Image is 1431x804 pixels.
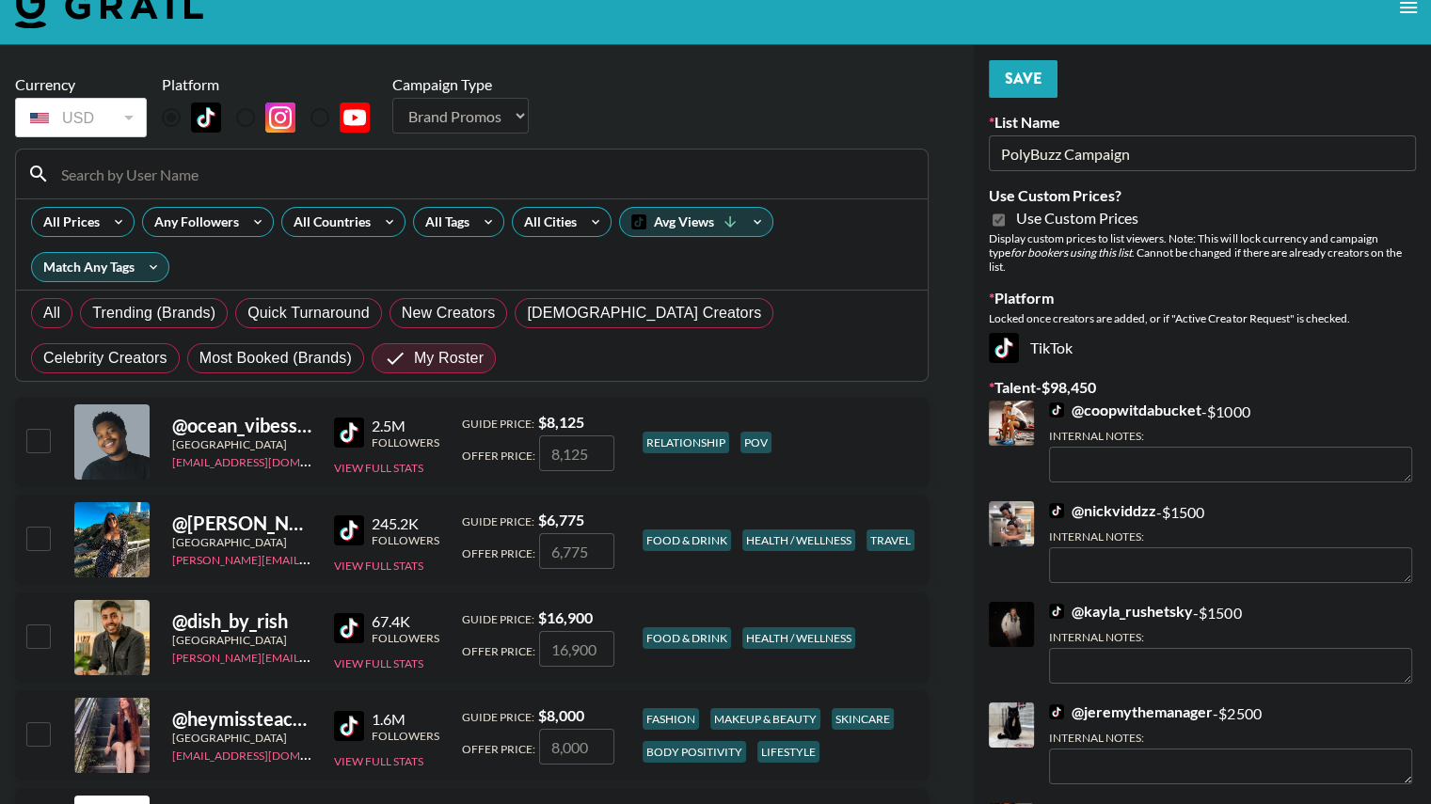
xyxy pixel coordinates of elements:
[462,514,534,528] span: Guide Price:
[32,253,168,281] div: Match Any Tags
[1049,602,1412,684] div: - $ 1500
[1049,604,1064,619] img: TikTok
[172,745,361,763] a: [EMAIL_ADDRESS][DOMAIN_NAME]
[172,707,311,731] div: @ heymissteacher
[372,631,439,645] div: Followers
[539,533,614,569] input: 6,775
[462,644,535,658] span: Offer Price:
[1049,402,1064,418] img: TikTok
[334,461,423,475] button: View Full Stats
[372,710,439,729] div: 1.6M
[43,347,167,370] span: Celebrity Creators
[162,75,385,94] div: Platform
[1049,529,1412,544] div: Internal Notes:
[740,432,771,453] div: pov
[538,511,584,528] strong: $ 6,775
[1049,702,1412,784] div: - $ 2500
[539,729,614,765] input: 8,000
[334,515,364,545] img: TikTok
[372,435,439,449] div: Followers
[1016,209,1138,228] span: Use Custom Prices
[1049,704,1064,719] img: TikTok
[172,437,311,451] div: [GEOGRAPHIC_DATA]
[989,333,1019,363] img: TikTok
[247,302,370,324] span: Quick Turnaround
[372,612,439,631] div: 67.4K
[1049,429,1412,443] div: Internal Notes:
[372,514,439,533] div: 245.2K
[172,731,311,745] div: [GEOGRAPHIC_DATA]
[92,302,215,324] span: Trending (Brands)
[414,347,484,370] span: My Roster
[340,102,370,133] img: YouTube
[172,609,311,633] div: @ dish_by_rish
[372,533,439,547] div: Followers
[527,302,761,324] span: [DEMOGRAPHIC_DATA] Creators
[1010,245,1132,260] em: for bookers using this list
[989,311,1416,325] div: Locked once creators are added, or if "Active Creator Request" is checked.
[172,512,311,535] div: @ [PERSON_NAME]
[989,231,1416,274] div: Display custom prices to list viewers. Note: This will lock currency and campaign type . Cannot b...
[372,417,439,435] div: 2.5M
[372,729,439,743] div: Followers
[43,302,60,324] span: All
[50,159,916,189] input: Search by User Name
[989,113,1416,132] label: List Name
[742,529,855,551] div: health / wellness
[172,451,361,469] a: [EMAIL_ADDRESS][DOMAIN_NAME]
[334,656,423,670] button: View Full Stats
[989,186,1416,205] label: Use Custom Prices?
[162,98,385,137] div: List locked to TikTok.
[462,612,534,626] span: Guide Price:
[462,742,535,756] span: Offer Price:
[757,741,819,763] div: lifestyle
[143,208,243,236] div: Any Followers
[199,347,352,370] span: Most Booked (Brands)
[620,208,772,236] div: Avg Views
[334,559,423,573] button: View Full Stats
[462,417,534,431] span: Guide Price:
[392,75,529,94] div: Campaign Type
[989,378,1416,397] label: Talent - $ 98,450
[538,413,584,431] strong: $ 8,125
[643,432,729,453] div: relationship
[334,711,364,741] img: TikTok
[334,754,423,768] button: View Full Stats
[282,208,374,236] div: All Countries
[334,418,364,448] img: TikTok
[742,627,855,649] div: health / wellness
[513,208,580,236] div: All Cities
[1049,401,1201,419] a: @coopwitdabucket
[989,60,1057,98] button: Save
[643,627,731,649] div: food & drink
[19,102,143,134] div: USD
[539,631,614,667] input: 16,900
[334,613,364,643] img: TikTok
[32,208,103,236] div: All Prices
[1049,702,1213,721] a: @jeremythemanager
[462,449,535,463] span: Offer Price:
[1049,602,1193,621] a: @kayla_rushetsky
[538,608,593,626] strong: $ 16,900
[402,302,496,324] span: New Creators
[191,102,221,133] img: TikTok
[172,633,311,647] div: [GEOGRAPHIC_DATA]
[265,102,295,133] img: Instagram
[989,333,1416,363] div: TikTok
[1049,503,1064,518] img: TikTok
[1049,401,1412,482] div: - $ 1000
[643,741,746,763] div: body positivity
[710,708,820,730] div: makeup & beauty
[643,529,731,551] div: food & drink
[538,706,584,724] strong: $ 8,000
[539,435,614,471] input: 8,125
[1049,501,1156,520] a: @nickviddzz
[643,708,699,730] div: fashion
[1049,630,1412,644] div: Internal Notes:
[172,535,311,549] div: [GEOGRAPHIC_DATA]
[462,710,534,724] span: Guide Price:
[867,529,914,551] div: travel
[414,208,473,236] div: All Tags
[989,289,1416,307] label: Platform
[1049,731,1412,745] div: Internal Notes:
